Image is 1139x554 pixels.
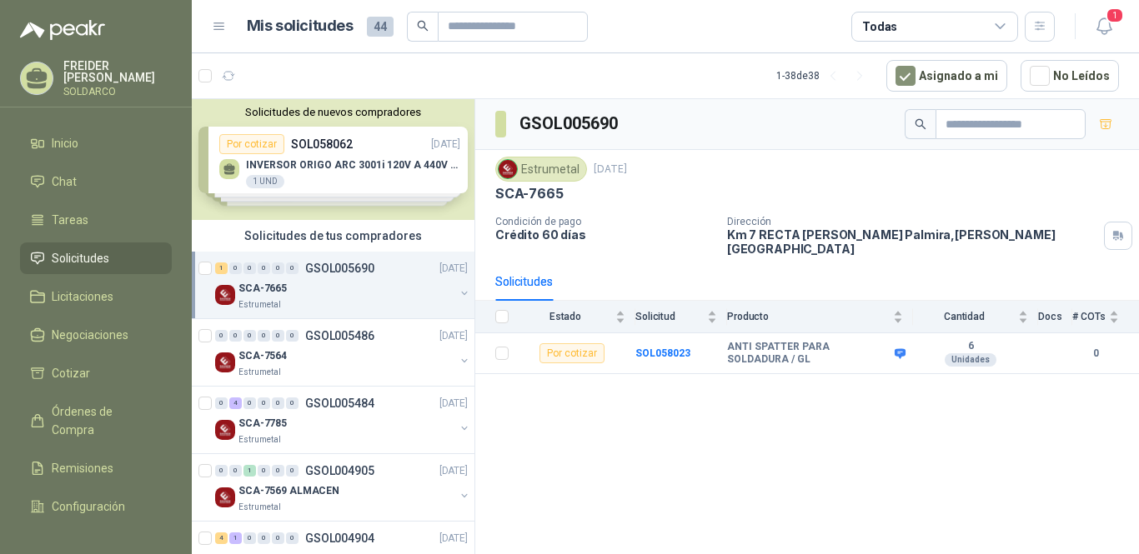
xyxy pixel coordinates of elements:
b: 6 [913,340,1028,353]
div: 0 [229,465,242,477]
p: [DATE] [439,463,468,479]
span: Tareas [52,211,88,229]
p: [DATE] [439,328,468,344]
div: Solicitudes de tus compradores [192,220,474,252]
span: Licitaciones [52,287,113,306]
div: 0 [286,262,299,274]
span: # COTs [1072,311,1106,322]
span: Cantidad [913,311,1015,322]
div: 0 [258,330,270,342]
p: [DATE] [439,531,468,547]
div: 0 [258,532,270,544]
a: Remisiones [20,452,172,484]
img: Company Logo [215,352,235,372]
div: 0 [272,397,284,409]
div: 0 [272,532,284,544]
div: 0 [215,397,228,409]
div: 0 [272,330,284,342]
div: 0 [243,330,256,342]
p: GSOL005484 [305,397,374,409]
a: 0 0 1 0 0 0 GSOL004905[DATE] Company LogoSCA-7569 ALMACENEstrumetal [215,461,471,514]
span: Configuración [52,497,125,516]
h1: Mis solicitudes [247,14,354,38]
img: Company Logo [215,487,235,507]
div: Unidades [945,353,996,367]
button: Solicitudes de nuevos compradores [198,106,468,118]
a: 0 4 0 0 0 0 GSOL005484[DATE] Company LogoSCA-7785Estrumetal [215,393,471,447]
p: [DATE] [594,162,627,177]
div: Por cotizar [539,343,605,363]
img: Company Logo [215,420,235,440]
b: ANTI SPATTER PARA SOLDADURA / GL [727,341,891,367]
span: Producto [727,311,890,322]
a: Tareas [20,204,172,236]
a: Solicitudes [20,242,172,274]
div: 0 [215,330,228,342]
span: Remisiones [52,459,113,477]
p: Estrumetal [238,366,281,379]
p: [DATE] [439,261,468,277]
th: Solicitud [635,301,727,333]
span: search [417,20,429,32]
div: 0 [243,262,256,274]
th: Estado [519,301,635,333]
span: Solicitudes [52,249,109,267]
a: 0 0 0 0 0 0 GSOL005486[DATE] Company LogoSCA-7564Estrumetal [215,326,471,379]
div: 0 [258,262,270,274]
p: Estrumetal [238,298,281,312]
h3: GSOL005690 [519,111,620,137]
div: 0 [286,397,299,409]
div: 0 [243,532,256,544]
th: # COTs [1072,301,1139,333]
p: Condición de pago [495,216,714,227]
p: SCA-7785 [238,416,287,432]
span: Inicio [52,134,78,152]
p: [DATE] [439,396,468,412]
p: Estrumetal [238,433,281,447]
p: FREIDER [PERSON_NAME] [63,60,172,83]
span: Cotizar [52,364,90,382]
a: Chat [20,166,172,197]
p: SOLDARCO [63,87,172,97]
div: Solicitudes [495,272,553,291]
img: Company Logo [499,160,517,178]
div: 1 [243,465,256,477]
a: Configuración [20,491,172,522]
img: Company Logo [215,285,235,305]
p: Crédito 60 días [495,227,714,242]
div: 0 [272,465,284,477]
a: Inicio [20,127,172,159]
span: Órdenes de Compra [52,402,156,439]
p: SCA-7569 ALMACEN [238,483,339,499]
p: GSOL004904 [305,532,374,544]
button: No Leídos [1021,60,1119,92]
a: SOL058023 [635,347,690,359]
span: 44 [367,17,394,37]
p: SCA-7564 [238,348,287,364]
span: Chat [52,172,77,191]
a: Cotizar [20,357,172,389]
div: 0 [229,330,242,342]
div: 0 [286,330,299,342]
span: Negociaciones [52,326,128,344]
div: 0 [258,465,270,477]
th: Docs [1038,301,1072,333]
div: 0 [286,532,299,544]
div: 4 [229,397,242,409]
button: 1 [1089,12,1119,42]
div: 1 - 38 de 38 [776,62,873,89]
p: GSOL005486 [305,330,374,342]
p: SCA-7665 [238,281,287,297]
img: Logo peakr [20,20,105,40]
div: 0 [243,397,256,409]
div: 0 [286,465,299,477]
p: SCA-7665 [495,185,564,202]
b: 0 [1072,346,1119,362]
a: Órdenes de Compra [20,396,172,446]
th: Producto [727,301,913,333]
a: Negociaciones [20,319,172,351]
p: GSOL005690 [305,262,374,274]
p: Estrumetal [238,501,281,514]
a: Licitaciones [20,281,172,312]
